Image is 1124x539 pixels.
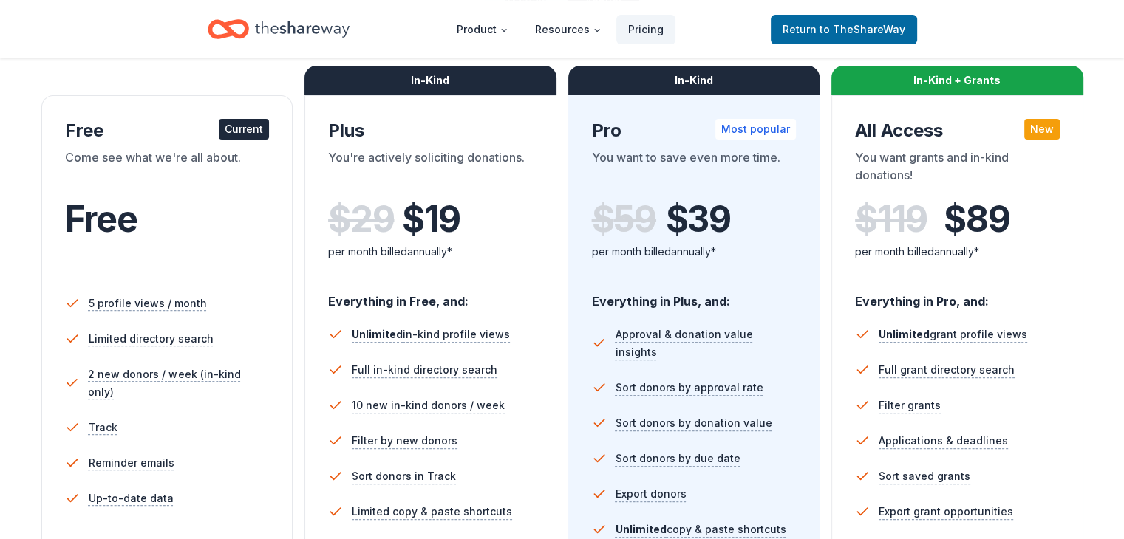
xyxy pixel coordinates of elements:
div: per month billed annually* [592,243,797,261]
div: Plus [328,119,533,143]
span: Full grant directory search [879,361,1015,379]
a: Pricing [616,15,675,44]
button: Resources [523,15,613,44]
span: $ 89 [944,199,1009,240]
div: You want grants and in-kind donations! [855,148,1060,190]
span: Up-to-date data [89,490,174,507]
span: Sort saved grants [879,467,970,485]
span: Approval & donation value insights [615,326,796,361]
div: Everything in Free, and: [328,280,533,311]
div: Come see what we're all about. [65,148,270,190]
span: Track [89,419,117,436]
span: $ 19 [402,199,460,240]
span: Applications & deadlines [879,432,1008,450]
span: Filter grants [879,396,941,414]
span: Sort donors by approval rate [616,379,763,396]
div: In-Kind + Grants [831,66,1083,95]
div: Everything in Plus, and: [592,280,797,311]
span: Limited copy & paste shortcuts [352,503,512,521]
span: Unlimited [879,328,930,340]
span: Return [783,21,905,38]
span: Export grant opportunities [879,503,1013,521]
div: Most popular [715,119,796,140]
div: Everything in Pro, and: [855,280,1060,311]
div: You're actively soliciting donations. [328,148,533,190]
span: Export donors [616,485,687,503]
span: Unlimited [616,523,667,535]
div: In-Kind [568,66,820,95]
span: Sort donors by donation value [616,414,772,432]
span: in-kind profile views [352,328,510,340]
div: Free [65,119,270,143]
span: grant profile views [879,328,1027,340]
div: per month billed annually* [328,243,533,261]
span: Full in-kind directory search [352,361,497,379]
span: Free [65,197,137,241]
span: $ 39 [666,199,731,240]
div: Pro [592,119,797,143]
span: Filter by new donors [352,432,457,450]
div: All Access [855,119,1060,143]
span: Unlimited [352,328,403,340]
button: Product [445,15,520,44]
span: Reminder emails [89,454,174,472]
div: per month billed annually* [855,243,1060,261]
nav: Main [445,12,675,47]
div: You want to save even more time. [592,148,797,190]
span: Sort donors in Track [352,467,456,485]
div: New [1024,119,1060,140]
span: copy & paste shortcuts [616,523,786,535]
span: to TheShareWay [820,23,905,35]
a: Returnto TheShareWay [771,15,917,44]
span: Limited directory search [89,330,214,348]
span: 2 new donors / week (in-kind only) [88,365,269,401]
span: 10 new in-kind donors / week [352,396,505,414]
div: In-Kind [304,66,556,95]
span: Sort donors by due date [616,450,740,467]
a: Home [208,12,350,47]
span: 5 profile views / month [89,295,207,312]
div: Current [219,119,269,140]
